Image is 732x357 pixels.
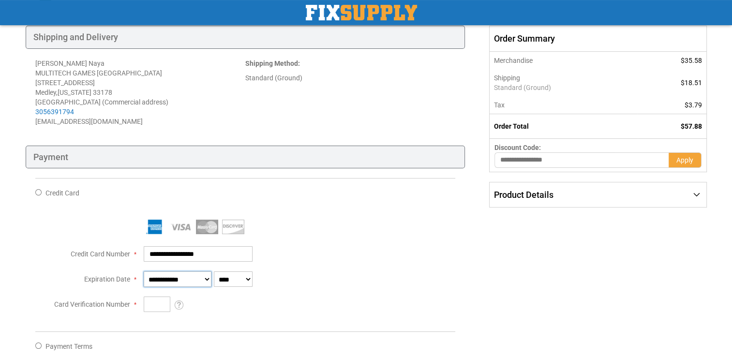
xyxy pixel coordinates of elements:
span: Credit Card [45,189,79,197]
span: Payment Terms [45,342,92,350]
span: [US_STATE] [58,89,91,96]
span: $3.79 [685,101,702,109]
span: Card Verification Number [54,300,130,308]
div: Payment [26,146,465,169]
th: Tax [490,96,638,114]
span: Expiration Date [84,275,130,283]
img: Visa [170,220,192,234]
div: Standard (Ground) [245,73,455,83]
img: MasterCard [196,220,218,234]
img: American Express [144,220,166,234]
span: [EMAIL_ADDRESS][DOMAIN_NAME] [35,118,143,125]
span: Credit Card Number [71,250,130,258]
span: Shipping Method [245,59,298,67]
span: Order Summary [489,26,706,52]
span: Product Details [494,190,553,200]
div: Shipping and Delivery [26,26,465,49]
span: $57.88 [681,122,702,130]
span: $35.58 [681,57,702,64]
address: [PERSON_NAME] Naya MULTITECH GAMES [GEOGRAPHIC_DATA] [STREET_ADDRESS] Medley , 33178 [GEOGRAPHIC_... [35,59,245,126]
img: Discover [222,220,244,234]
strong: : [245,59,300,67]
span: Discount Code: [494,144,541,151]
th: Merchandise [490,52,638,69]
span: $18.51 [681,79,702,87]
span: Shipping [494,74,520,82]
span: Standard (Ground) [494,83,633,92]
button: Apply [669,152,702,168]
a: store logo [306,5,417,20]
a: 3056391794 [35,108,74,116]
strong: Order Total [494,122,529,130]
span: Apply [676,156,693,164]
img: Fix Industrial Supply [306,5,417,20]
